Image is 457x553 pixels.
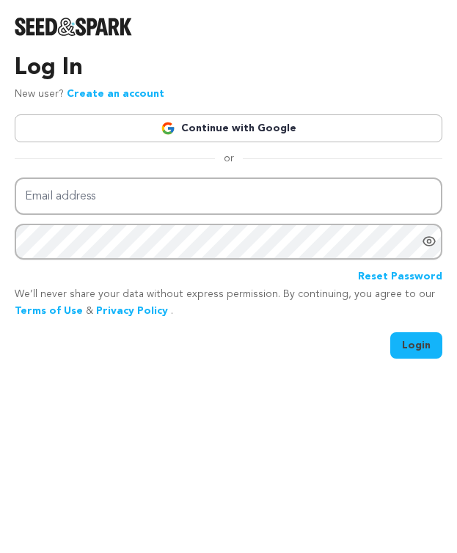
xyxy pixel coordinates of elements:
[390,332,442,359] button: Login
[15,18,132,36] img: Seed&Spark Logo Dark Mode
[96,306,168,316] a: Privacy Policy
[15,86,164,103] p: New user?
[15,114,442,142] a: Continue with Google
[215,151,243,166] span: or
[15,286,442,321] p: We’ll never share your data without express permission. By continuing, you agree to our & .
[422,234,436,249] a: Show password as plain text. Warning: this will display your password on the screen.
[15,51,442,86] h3: Log In
[67,89,164,99] a: Create an account
[15,177,442,215] input: Email address
[161,121,175,136] img: Google logo
[15,306,83,316] a: Terms of Use
[15,18,442,36] a: Seed&Spark Homepage
[358,268,442,286] a: Reset Password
